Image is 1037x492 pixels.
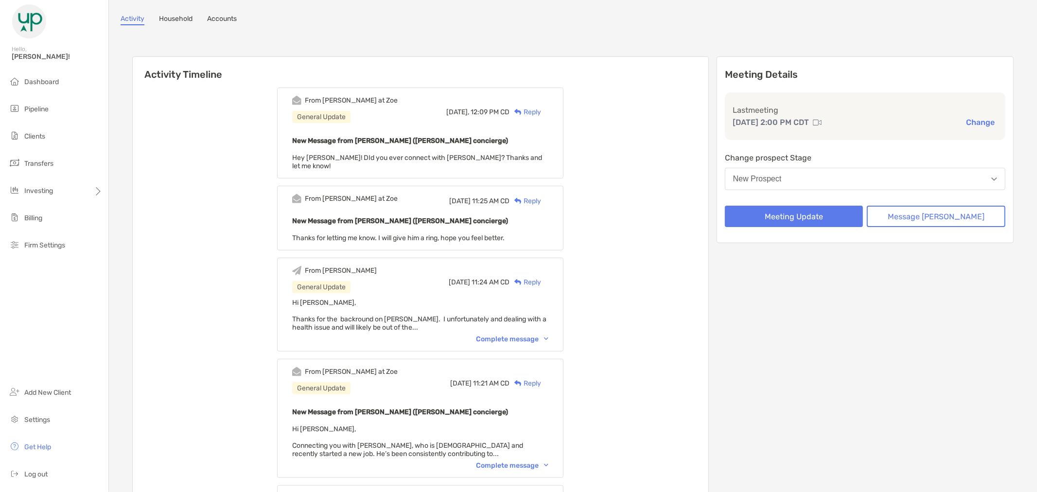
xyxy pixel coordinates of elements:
[9,130,20,141] img: clients icon
[472,197,510,205] span: 11:25 AM CD
[514,279,522,285] img: Reply icon
[514,198,522,204] img: Reply icon
[9,157,20,169] img: transfers icon
[733,175,782,183] div: New Prospect
[305,96,398,105] div: From [PERSON_NAME] at Zoe
[733,104,998,116] p: Last meeting
[292,234,505,242] span: Thanks for letting me know. I will give him a ring, hope you feel better.
[24,241,65,249] span: Firm Settings
[9,413,20,425] img: settings icon
[292,96,301,105] img: Event icon
[305,266,377,275] div: From [PERSON_NAME]
[24,78,59,86] span: Dashboard
[292,111,351,123] div: General Update
[24,443,51,451] span: Get Help
[472,278,510,286] span: 11:24 AM CD
[24,470,48,478] span: Log out
[510,277,541,287] div: Reply
[450,379,472,387] span: [DATE]
[514,109,522,115] img: Reply icon
[9,239,20,250] img: firm-settings icon
[207,15,237,25] a: Accounts
[24,105,49,113] span: Pipeline
[813,119,822,126] img: communication type
[9,440,20,452] img: get-help icon
[159,15,193,25] a: Household
[510,107,541,117] div: Reply
[292,408,508,416] b: New Message from [PERSON_NAME] ([PERSON_NAME] concierge)
[733,116,809,128] p: [DATE] 2:00 PM CDT
[471,108,510,116] span: 12:09 PM CD
[544,337,548,340] img: Chevron icon
[544,464,548,467] img: Chevron icon
[510,378,541,388] div: Reply
[725,152,1005,164] p: Change prospect Stage
[292,154,542,170] span: Hey [PERSON_NAME]! DId you ever connect with [PERSON_NAME]? Thanks and let me know!
[9,386,20,398] img: add_new_client icon
[446,108,469,116] span: [DATE],
[292,266,301,275] img: Event icon
[725,69,1005,81] p: Meeting Details
[24,388,71,397] span: Add New Client
[476,335,548,343] div: Complete message
[292,367,301,376] img: Event icon
[24,416,50,424] span: Settings
[24,187,53,195] span: Investing
[24,214,42,222] span: Billing
[449,197,471,205] span: [DATE]
[12,53,103,61] span: [PERSON_NAME]!
[867,206,1005,227] button: Message [PERSON_NAME]
[9,211,20,223] img: billing icon
[510,196,541,206] div: Reply
[133,57,708,80] h6: Activity Timeline
[449,278,470,286] span: [DATE]
[725,168,1005,190] button: New Prospect
[121,15,144,25] a: Activity
[725,206,863,227] button: Meeting Update
[9,75,20,87] img: dashboard icon
[9,468,20,479] img: logout icon
[476,461,548,470] div: Complete message
[292,281,351,293] div: General Update
[9,103,20,114] img: pipeline icon
[292,425,523,458] span: Hi [PERSON_NAME], Connecting you with [PERSON_NAME], who is [DEMOGRAPHIC_DATA] and recently start...
[24,132,45,141] span: Clients
[305,194,398,203] div: From [PERSON_NAME] at Zoe
[12,4,47,39] img: Zoe Logo
[963,117,998,127] button: Change
[305,368,398,376] div: From [PERSON_NAME] at Zoe
[292,194,301,203] img: Event icon
[292,217,508,225] b: New Message from [PERSON_NAME] ([PERSON_NAME] concierge)
[292,137,508,145] b: New Message from [PERSON_NAME] ([PERSON_NAME] concierge)
[514,380,522,387] img: Reply icon
[292,299,546,332] span: Hi [PERSON_NAME], Thanks for the backround on [PERSON_NAME]. I unfortunately and dealing with a h...
[9,184,20,196] img: investing icon
[473,379,510,387] span: 11:21 AM CD
[292,382,351,394] div: General Update
[991,177,997,181] img: Open dropdown arrow
[24,159,53,168] span: Transfers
